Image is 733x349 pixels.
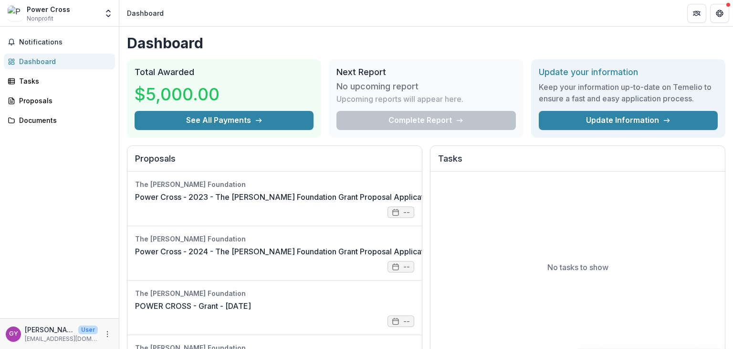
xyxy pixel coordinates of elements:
[123,6,168,20] nav: breadcrumb
[336,67,515,77] h2: Next Report
[9,331,18,337] div: Glendora Yarbrough
[4,34,115,50] button: Notifications
[135,67,314,77] h2: Total Awarded
[710,4,729,23] button: Get Help
[135,81,220,107] h3: $5,000.00
[336,81,419,92] h3: No upcoming report
[19,56,107,66] div: Dashboard
[25,335,98,343] p: [EMAIL_ADDRESS][DOMAIN_NAME]
[78,326,98,334] p: User
[4,54,115,69] a: Dashboard
[27,4,70,14] div: Power Cross
[102,328,113,340] button: More
[19,38,111,46] span: Notifications
[19,76,107,86] div: Tasks
[135,246,435,257] a: Power Cross - 2024 - The [PERSON_NAME] Foundation Grant Proposal Application
[25,325,74,335] p: [PERSON_NAME]
[135,153,414,172] h2: Proposals
[135,300,251,312] a: POWER CROSS - Grant - [DATE]
[539,111,718,130] a: Update Information
[336,93,463,105] p: Upcoming reports will appear here.
[438,153,717,172] h2: Tasks
[19,115,107,125] div: Documents
[19,96,107,106] div: Proposals
[4,73,115,89] a: Tasks
[27,14,53,23] span: Nonprofit
[4,112,115,128] a: Documents
[135,111,314,130] button: See All Payments
[539,67,718,77] h2: Update your information
[539,81,718,104] h3: Keep your information up-to-date on Temelio to ensure a fast and easy application process.
[4,93,115,109] a: Proposals
[687,4,706,23] button: Partners
[102,4,115,23] button: Open entity switcher
[127,34,725,52] h1: Dashboard
[8,6,23,21] img: Power Cross
[127,8,164,18] div: Dashboard
[135,191,435,203] a: Power Cross - 2023 - The [PERSON_NAME] Foundation Grant Proposal Application
[547,262,608,273] p: No tasks to show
